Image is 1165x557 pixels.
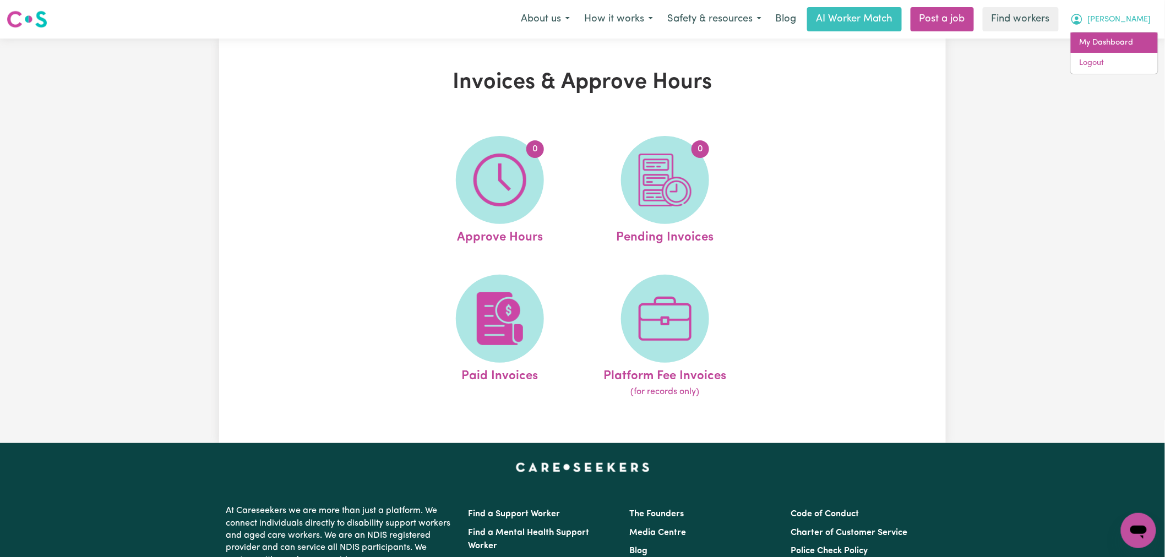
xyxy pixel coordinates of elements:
a: Blog [769,7,803,31]
a: Platform Fee Invoices(for records only) [586,275,744,399]
a: Find a Mental Health Support Worker [468,528,589,550]
span: Pending Invoices [616,224,714,247]
a: Police Check Policy [791,547,868,555]
a: Media Centre [629,528,686,537]
button: Safety & resources [660,8,769,31]
img: Careseekers logo [7,9,47,29]
a: Careseekers logo [7,7,47,32]
a: Charter of Customer Service [791,528,908,537]
a: Pending Invoices [586,136,744,247]
a: Careseekers home page [516,463,650,472]
button: My Account [1063,8,1158,31]
span: [PERSON_NAME] [1088,14,1151,26]
a: Find a Support Worker [468,510,560,518]
a: Approve Hours [421,136,579,247]
span: Approve Hours [457,224,543,247]
a: Find workers [983,7,1059,31]
h1: Invoices & Approve Hours [347,69,818,96]
a: Post a job [911,7,974,31]
a: Paid Invoices [421,275,579,399]
a: Blog [629,547,647,555]
a: The Founders [629,510,684,518]
button: About us [514,8,577,31]
iframe: Button to launch messaging window [1121,513,1156,548]
span: 0 [526,140,544,158]
a: Code of Conduct [791,510,859,518]
div: My Account [1070,32,1158,74]
a: AI Worker Match [807,7,902,31]
span: 0 [692,140,709,158]
span: Paid Invoices [461,363,538,386]
span: Platform Fee Invoices [603,363,726,386]
span: (for records only) [630,385,699,398]
a: My Dashboard [1071,32,1158,53]
a: Logout [1071,53,1158,74]
button: How it works [577,8,660,31]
